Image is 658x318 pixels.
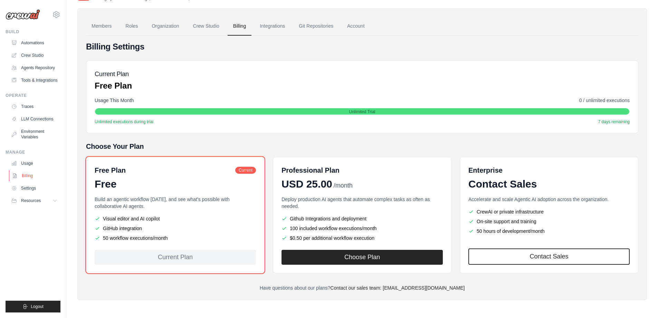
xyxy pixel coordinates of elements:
[282,196,443,210] p: Deploy production AI agents that automate complex tasks as often as needed.
[8,183,60,194] a: Settings
[8,126,60,143] a: Environment Variables
[468,208,630,215] li: CrewAI or private infrastructure
[86,41,638,52] h4: Billing Settings
[282,165,340,175] h6: Professional Plan
[95,196,256,210] p: Build an agentic workflow [DATE], and see what's possible with collaborative AI agents.
[228,17,251,36] a: Billing
[31,304,44,309] span: Logout
[86,142,638,151] h5: Choose Your Plan
[188,17,225,36] a: Crew Studio
[6,9,40,20] img: Logo
[8,195,60,206] button: Resources
[468,218,630,225] li: On-site support and training
[254,17,290,36] a: Integrations
[293,17,339,36] a: Git Repositories
[468,228,630,235] li: 50 hours of development/month
[8,158,60,169] a: Usage
[86,17,117,36] a: Members
[21,198,41,203] span: Resources
[6,93,60,98] div: Operate
[120,17,143,36] a: Roles
[282,250,443,265] button: Choose Plan
[282,215,443,222] li: Github Integrations and deployment
[95,178,256,190] div: Free
[282,178,332,190] span: USD 25.00
[579,97,630,104] span: 0 / unlimited executions
[282,225,443,232] li: 100 included workflow executions/month
[95,119,153,125] span: Unlimited executions during trial
[6,149,60,155] div: Manage
[8,75,60,86] a: Tools & Integrations
[349,109,375,115] span: Unlimited Trial
[623,285,658,318] iframe: Chat Widget
[330,285,465,291] a: Contact our sales team: [EMAIL_ADDRESS][DOMAIN_NAME]
[468,248,630,265] a: Contact Sales
[95,165,126,175] h6: Free Plan
[235,167,256,174] span: Current
[468,178,630,190] div: Contact Sales
[6,29,60,35] div: Build
[8,50,60,61] a: Crew Studio
[598,119,630,125] span: 7 days remaining
[95,80,132,91] p: Free Plan
[95,215,256,222] li: Visual editor and AI copilot
[334,181,353,190] span: /month
[86,284,638,291] p: Have questions about our plans?
[8,62,60,73] a: Agents Repository
[146,17,184,36] a: Organization
[468,196,630,203] p: Accelerate and scale Agentic AI adoption across the organization.
[95,97,134,104] span: Usage This Month
[8,37,60,48] a: Automations
[9,170,61,181] a: Billing
[8,113,60,125] a: LLM Connections
[282,235,443,242] li: $0.50 per additional workflow execution
[95,69,132,79] h5: Current Plan
[342,17,370,36] a: Account
[95,235,256,242] li: 50 workflow executions/month
[95,250,256,265] div: Current Plan
[95,225,256,232] li: GitHub integration
[6,301,60,312] button: Logout
[8,101,60,112] a: Traces
[468,165,630,175] h6: Enterprise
